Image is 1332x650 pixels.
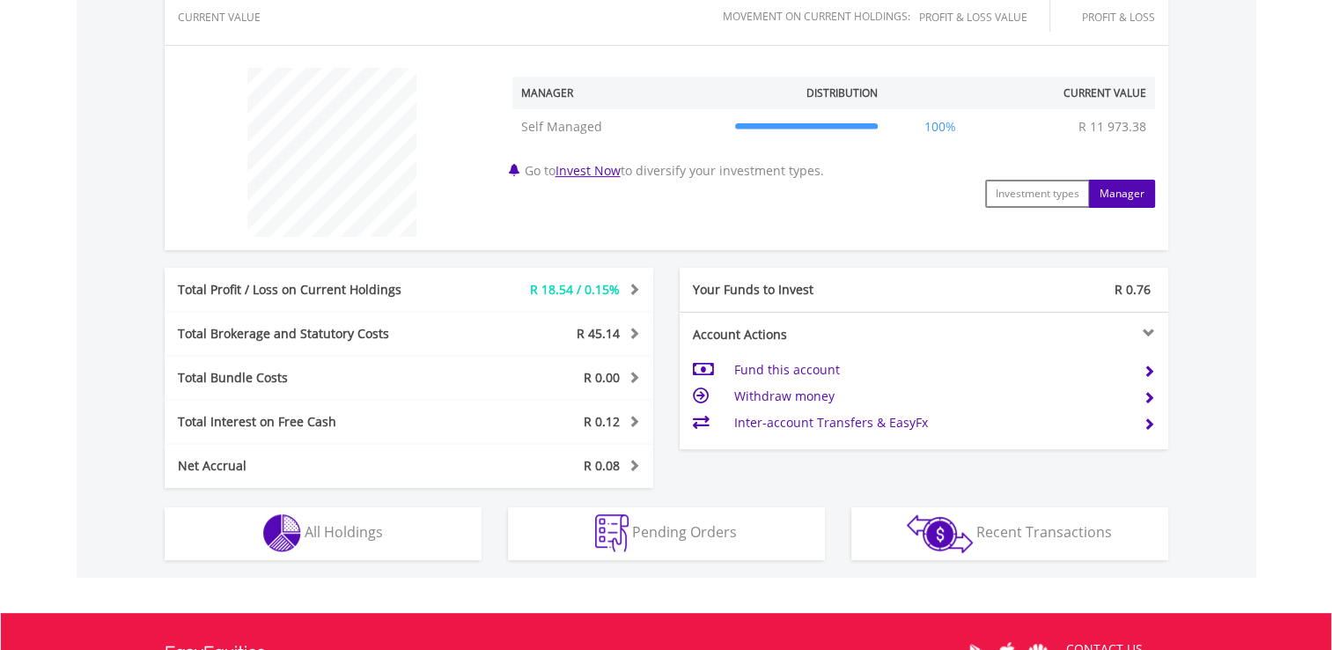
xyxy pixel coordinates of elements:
[165,325,450,343] div: Total Brokerage and Statutory Costs
[584,413,620,430] span: R 0.12
[907,514,973,553] img: transactions-zar-wht.png
[512,109,726,144] td: Self Managed
[263,514,301,552] img: holdings-wht.png
[1070,109,1155,144] td: R 11 973.38
[165,413,450,431] div: Total Interest on Free Cash
[733,410,1129,436] td: Inter-account Transfers & EasyFx
[733,357,1129,383] td: Fund this account
[632,522,737,542] span: Pending Orders
[499,59,1168,208] div: Go to to diversify your investment types.
[1071,11,1155,23] div: Profit & Loss
[851,507,1168,560] button: Recent Transactions
[584,457,620,474] span: R 0.08
[919,11,1049,23] div: Profit & Loss Value
[1089,180,1155,208] button: Manager
[165,457,450,475] div: Net Accrual
[994,77,1155,109] th: Current Value
[508,507,825,560] button: Pending Orders
[178,11,297,23] div: CURRENT VALUE
[512,77,726,109] th: Manager
[165,507,482,560] button: All Holdings
[680,326,924,343] div: Account Actions
[577,325,620,342] span: R 45.14
[680,281,924,299] div: Your Funds to Invest
[887,109,994,144] td: 100%
[733,383,1129,410] td: Withdraw money
[165,281,450,299] div: Total Profit / Loss on Current Holdings
[985,180,1090,208] button: Investment types
[530,281,620,298] span: R 18.54 / 0.15%
[584,369,620,386] span: R 0.00
[806,85,878,100] div: Distribution
[165,369,450,387] div: Total Bundle Costs
[556,162,621,179] a: Invest Now
[305,522,383,542] span: All Holdings
[723,11,910,22] div: Movement on Current Holdings:
[976,522,1112,542] span: Recent Transactions
[595,514,629,552] img: pending_instructions-wht.png
[1115,281,1151,298] span: R 0.76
